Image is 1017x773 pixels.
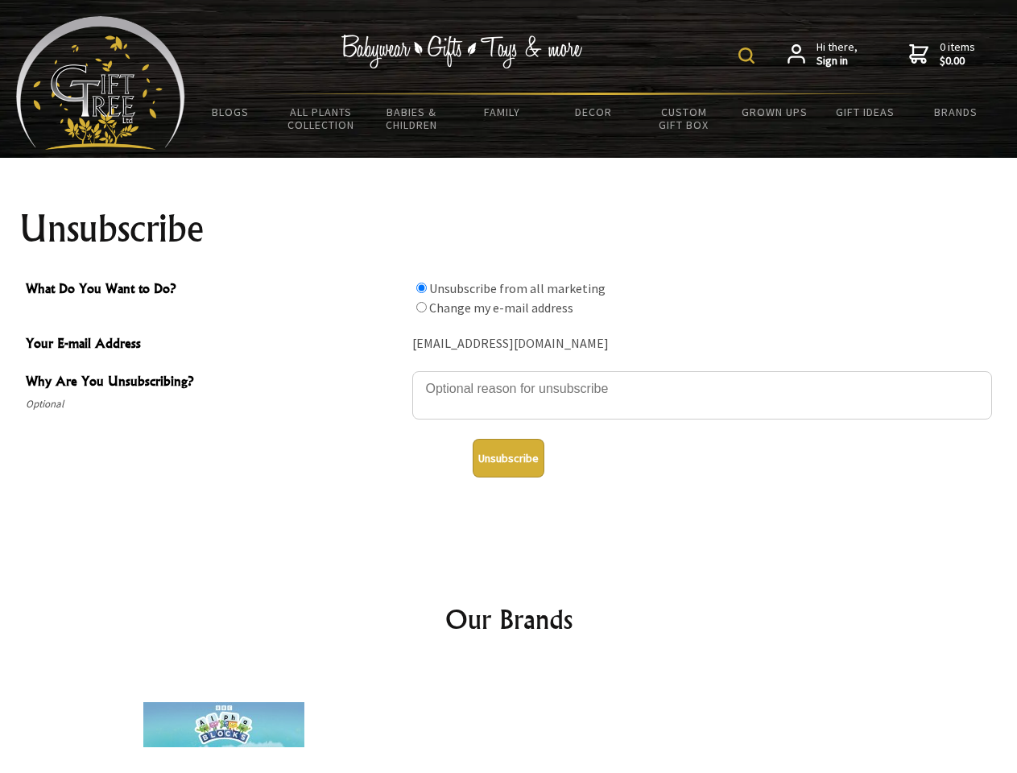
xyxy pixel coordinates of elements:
[729,95,820,129] a: Grown Ups
[473,439,544,477] button: Unsubscribe
[816,54,858,68] strong: Sign in
[940,54,975,68] strong: $0.00
[366,95,457,142] a: Babies & Children
[416,283,427,293] input: What Do You Want to Do?
[548,95,639,129] a: Decor
[909,40,975,68] a: 0 items$0.00
[940,39,975,68] span: 0 items
[788,40,858,68] a: Hi there,Sign in
[457,95,548,129] a: Family
[341,35,583,68] img: Babywear - Gifts - Toys & more
[26,333,404,357] span: Your E-mail Address
[911,95,1002,129] a: Brands
[820,95,911,129] a: Gift Ideas
[412,332,992,357] div: [EMAIL_ADDRESS][DOMAIN_NAME]
[19,209,998,248] h1: Unsubscribe
[16,16,185,150] img: Babyware - Gifts - Toys and more...
[26,395,404,414] span: Optional
[816,40,858,68] span: Hi there,
[429,300,573,316] label: Change my e-mail address
[26,371,404,395] span: Why Are You Unsubscribing?
[32,600,986,639] h2: Our Brands
[26,279,404,302] span: What Do You Want to Do?
[429,280,606,296] label: Unsubscribe from all marketing
[185,95,276,129] a: BLOGS
[738,48,754,64] img: product search
[416,302,427,312] input: What Do You Want to Do?
[639,95,730,142] a: Custom Gift Box
[412,371,992,420] textarea: Why Are You Unsubscribing?
[276,95,367,142] a: All Plants Collection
